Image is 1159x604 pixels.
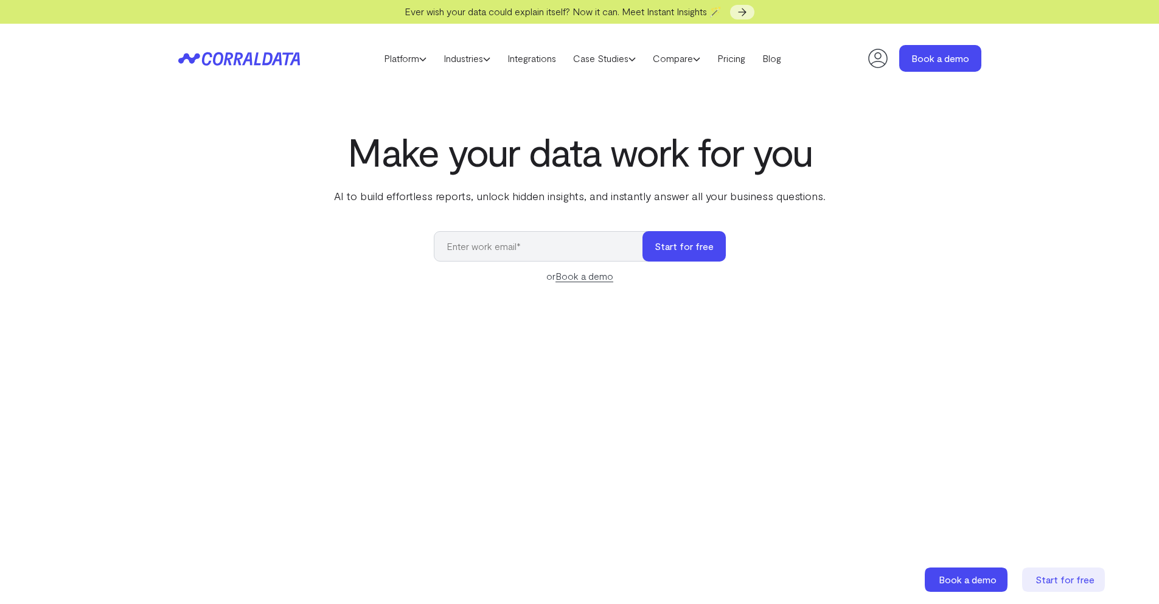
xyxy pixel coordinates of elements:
[499,49,565,68] a: Integrations
[405,5,722,17] span: Ever wish your data could explain itself? Now it can. Meet Instant Insights 🪄
[565,49,644,68] a: Case Studies
[332,188,828,204] p: AI to build effortless reports, unlock hidden insights, and instantly answer all your business qu...
[709,49,754,68] a: Pricing
[332,130,828,173] h1: Make your data work for you
[1035,574,1095,585] span: Start for free
[1022,568,1107,592] a: Start for free
[435,49,499,68] a: Industries
[434,269,726,283] div: or
[754,49,790,68] a: Blog
[644,49,709,68] a: Compare
[925,568,1010,592] a: Book a demo
[375,49,435,68] a: Platform
[555,270,613,282] a: Book a demo
[434,231,655,262] input: Enter work email*
[939,574,997,585] span: Book a demo
[899,45,981,72] a: Book a demo
[642,231,726,262] button: Start for free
